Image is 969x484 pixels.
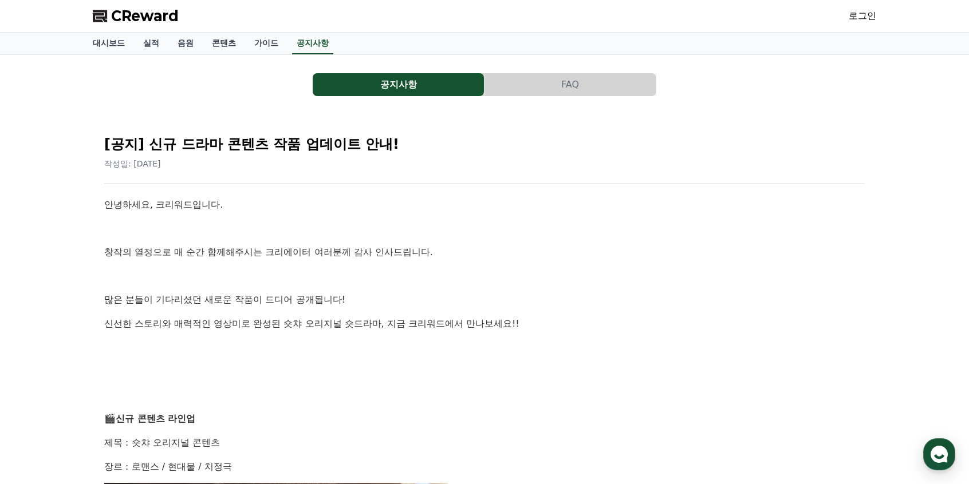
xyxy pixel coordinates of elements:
span: CReward [111,7,179,25]
a: 로그인 [849,9,876,23]
span: 🎬 [104,413,116,424]
a: 대시보드 [84,33,134,54]
p: 신선한 스토리와 매력적인 영상미로 완성된 숏챠 오리지널 숏드라마, 지금 크리워드에서 만나보세요!! [104,316,865,331]
button: 공지사항 [313,73,484,96]
p: 창작의 열정으로 매 순간 함께해주시는 크리에이터 여러분께 감사 인사드립니다. [104,245,865,260]
a: 음원 [168,33,203,54]
button: FAQ [484,73,656,96]
p: 제목 : 숏챠 오리지널 콘텐츠 [104,435,865,450]
h2: [공지] 신규 드라마 콘텐츠 작품 업데이트 안내! [104,135,865,153]
p: 안녕하세요, 크리워드입니다. [104,197,865,212]
a: 실적 [134,33,168,54]
a: 공지사항 [292,33,333,54]
p: 많은 분들이 기다리셨던 새로운 작품이 드디어 공개됩니다! [104,292,865,307]
a: FAQ [484,73,656,96]
a: 가이드 [245,33,287,54]
p: 장르 : 로맨스 / 현대물 / 치정극 [104,459,865,474]
span: 작성일: [DATE] [104,159,161,168]
strong: 신규 콘텐츠 라인업 [116,413,195,424]
a: 콘텐츠 [203,33,245,54]
a: CReward [93,7,179,25]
